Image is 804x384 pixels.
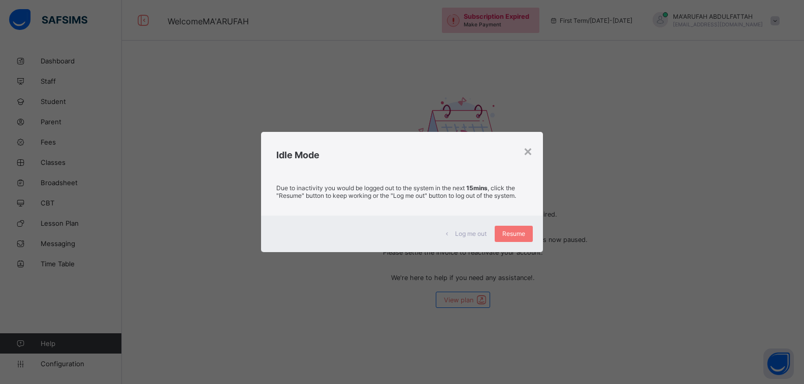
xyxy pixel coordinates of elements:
[466,184,488,192] strong: 15mins
[276,184,527,199] p: Due to inactivity you would be logged out to the system in the next , click the "Resume" button t...
[523,142,533,159] div: ×
[276,150,527,160] h2: Idle Mode
[502,230,525,237] span: Resume
[455,230,487,237] span: Log me out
